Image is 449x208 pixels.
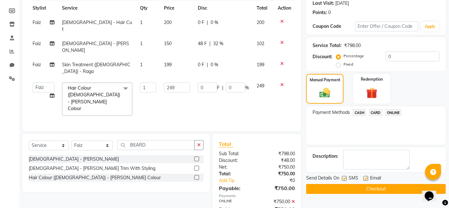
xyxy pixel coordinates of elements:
span: 102 [257,41,264,46]
span: Hair Colour ([DEMOGRAPHIC_DATA]) - [PERSON_NAME] Colour [68,85,120,111]
th: Disc [194,1,253,15]
span: 1 [140,62,143,68]
th: Qty [136,1,160,15]
span: 1 [140,41,143,46]
div: ₹0 [264,177,300,184]
span: 150 [164,41,172,46]
span: | [207,61,208,68]
span: CARD [369,109,383,116]
span: 0 F [198,19,204,26]
div: 0 [328,9,331,16]
th: Action [274,1,295,15]
div: Points: [313,9,327,16]
span: Total [219,141,234,148]
label: Fixed [344,61,353,67]
input: Enter Offer / Coupon Code [355,21,418,31]
span: Faiz [33,41,41,46]
span: 1 [140,20,143,25]
span: CASH [352,109,366,116]
iframe: chat widget [422,182,443,202]
label: Redemption [361,76,383,82]
span: 200 [257,20,264,25]
div: Payable: [214,184,257,192]
span: 0 F [198,61,204,68]
a: Add Tip [214,177,264,184]
span: Skin Treatment ([DEMOGRAPHIC_DATA]) - Raga [62,62,130,74]
span: Send Details On [306,175,339,183]
div: Sub Total: [214,150,257,157]
input: Search or Scan [118,140,195,150]
div: Discount: [313,53,332,60]
div: ₹750.00 [257,184,300,192]
span: 200 [164,20,172,25]
div: ₹798.00 [344,42,361,49]
label: Percentage [344,53,364,59]
button: Checkout [306,184,446,194]
span: Email [370,175,381,183]
div: Coupon Code [313,23,355,30]
span: 249 [257,83,264,89]
div: ONLINE [214,198,257,205]
div: ₹48.00 [257,157,300,164]
span: ONLINE [385,109,402,116]
div: ₹750.00 [257,164,300,171]
th: Stylist [29,1,58,15]
span: Payment Methods [313,109,350,116]
span: F [217,84,220,91]
span: | [209,40,211,47]
div: [DEMOGRAPHIC_DATA] - [PERSON_NAME] Trim With Styling [29,165,155,172]
div: Service Total: [313,42,342,49]
div: ₹798.00 [257,150,300,157]
div: Payments [219,193,295,199]
span: [DEMOGRAPHIC_DATA] - [PERSON_NAME] [62,41,129,53]
button: Apply [421,22,439,31]
div: ₹750.00 [257,171,300,177]
span: % [245,84,249,91]
th: Price [160,1,194,15]
span: 0 % [211,19,218,26]
div: [DEMOGRAPHIC_DATA] - [PERSON_NAME] [29,156,119,163]
span: 32 % [213,40,223,47]
div: Discount: [214,157,257,164]
span: Faiz [33,20,41,25]
span: | [222,84,223,91]
img: _cash.svg [316,87,333,99]
span: 48 F [198,40,207,47]
div: Total: [214,171,257,177]
span: 199 [164,62,172,68]
img: _gift.svg [363,86,381,100]
div: ₹750.00 [257,198,300,205]
th: Total [253,1,274,15]
a: x [81,106,84,111]
span: | [207,19,208,26]
div: Description: [313,153,338,160]
div: Net: [214,164,257,171]
div: Hair Colour ([DEMOGRAPHIC_DATA]) - [PERSON_NAME] Colour [29,174,161,181]
span: Faiz [33,62,41,68]
span: 199 [257,62,264,68]
span: SMS [349,175,358,183]
th: Service [58,1,136,15]
span: 0 % [211,61,218,68]
label: Manual Payment [310,77,340,83]
span: [DEMOGRAPHIC_DATA] - Hair Cut [62,20,132,32]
